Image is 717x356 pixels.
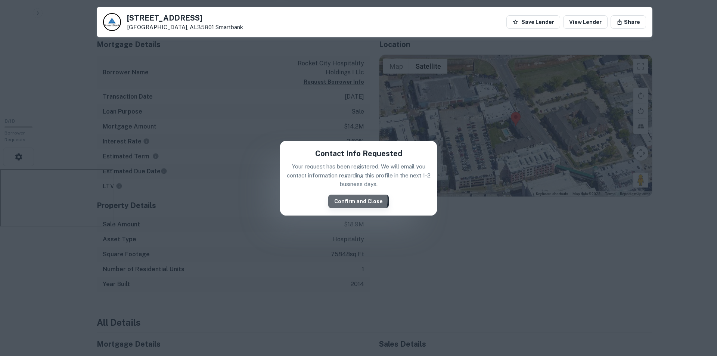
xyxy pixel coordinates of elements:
button: Share [611,15,646,29]
button: Confirm and Close [328,195,389,208]
h5: Contact Info Requested [315,148,402,159]
h5: [STREET_ADDRESS] [127,14,243,22]
button: Save Lender [506,15,560,29]
a: View Lender [563,15,608,29]
iframe: Chat Widget [680,296,717,332]
p: Your request has been registered. We will email you contact information regarding this profile in... [286,162,431,189]
p: [GEOGRAPHIC_DATA], AL35801 [127,24,243,31]
a: Smartbank [215,24,243,30]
